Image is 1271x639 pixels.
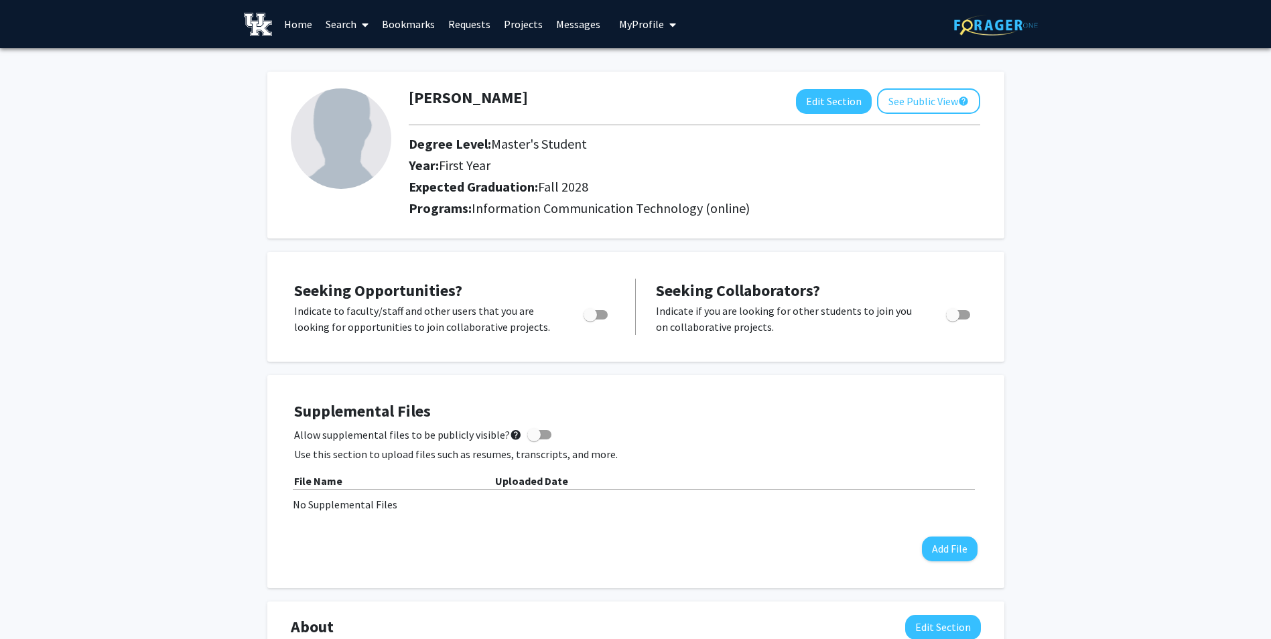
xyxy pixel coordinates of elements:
span: My Profile [619,17,664,31]
h2: Expected Graduation: [409,179,888,195]
img: Profile Picture [291,88,391,189]
div: No Supplemental Files [293,496,979,512]
span: Fall 2028 [538,178,588,195]
a: Projects [497,1,549,48]
span: Allow supplemental files to be publicly visible? [294,427,522,443]
button: Edit Section [796,89,872,114]
iframe: Chat [10,579,57,629]
span: Seeking Opportunities? [294,280,462,301]
b: File Name [294,474,342,488]
p: Use this section to upload files such as resumes, transcripts, and more. [294,446,978,462]
span: Master's Student [491,135,587,152]
a: Messages [549,1,607,48]
a: Bookmarks [375,1,442,48]
p: Indicate if you are looking for other students to join you on collaborative projects. [656,303,921,335]
img: ForagerOne Logo [954,15,1038,35]
img: University of Kentucky Logo [244,13,273,36]
a: Requests [442,1,497,48]
h1: [PERSON_NAME] [409,88,528,108]
h2: Programs: [409,200,980,216]
a: Search [319,1,375,48]
button: See Public View [877,88,980,114]
button: Add File [922,537,978,561]
mat-icon: help [510,427,522,443]
span: About [291,615,334,639]
span: Seeking Collaborators? [656,280,820,301]
span: First Year [439,157,490,173]
h4: Supplemental Files [294,402,978,421]
h2: Year: [409,157,888,173]
mat-icon: help [958,93,969,109]
a: Home [277,1,319,48]
div: Toggle [941,303,978,323]
span: Information Communication Technology (online) [472,200,750,216]
div: Toggle [578,303,615,323]
h2: Degree Level: [409,136,888,152]
b: Uploaded Date [495,474,568,488]
p: Indicate to faculty/staff and other users that you are looking for opportunities to join collabor... [294,303,558,335]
